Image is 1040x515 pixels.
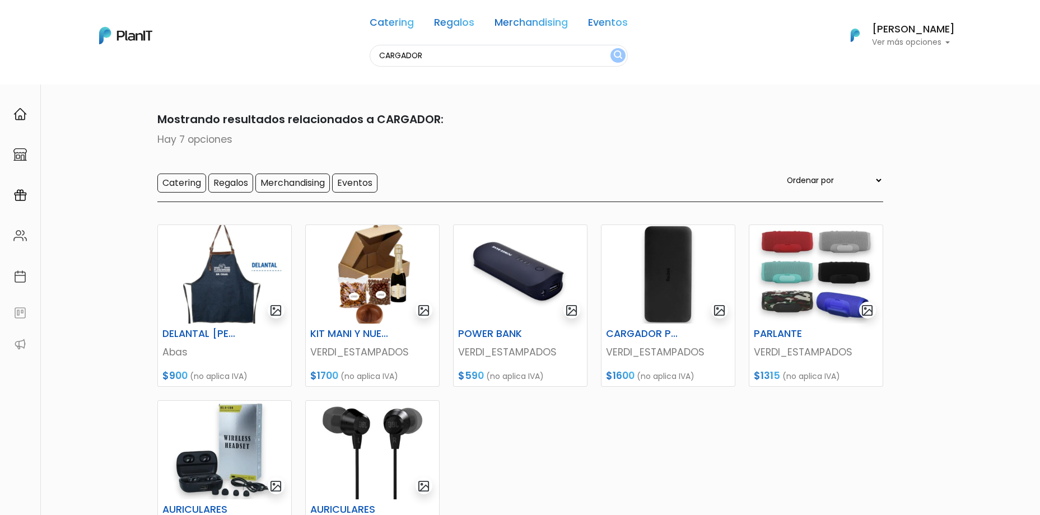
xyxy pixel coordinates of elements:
input: Eventos [332,174,377,193]
span: (no aplica IVA) [637,371,694,382]
input: Merchandising [255,174,330,193]
img: people-662611757002400ad9ed0e3c099ab2801c6687ba6c219adb57efc949bc21e19d.svg [13,229,27,242]
img: calendar-87d922413cdce8b2cf7b7f5f62616a5cf9e4887200fb71536465627b3292af00.svg [13,270,27,283]
span: (no aplica IVA) [486,371,544,382]
span: $1700 [310,369,338,382]
button: PlanIt Logo [PERSON_NAME] Ver más opciones [836,21,955,50]
a: Regalos [434,18,474,31]
img: gallery-light [417,304,430,317]
a: gallery-light CARGADOR POWER BANK VERDI_ESTAMPADOS $1600 (no aplica IVA) [601,224,735,387]
input: Regalos [208,174,253,193]
span: $1315 [754,369,780,382]
img: gallery-light [565,304,578,317]
a: gallery-light PARLANTE VERDI_ESTAMPADOS $1315 (no aplica IVA) [749,224,883,387]
p: VERDI_ESTAMPADOS [606,345,730,359]
img: gallery-light [269,304,282,317]
span: (no aplica IVA) [782,371,840,382]
img: gallery-light [269,480,282,493]
p: VERDI_ESTAMPADOS [310,345,435,359]
h6: [PERSON_NAME] [872,25,955,35]
img: PlanIt Logo [843,23,868,48]
span: $900 [162,369,188,382]
h6: KIT MANI Y NUECES [304,328,395,340]
p: Ver más opciones [872,39,955,46]
span: $1600 [606,369,635,382]
img: marketplace-4ceaa7011d94191e9ded77b95e3339b90024bf715f7c57f8cf31f2d8c509eaba.svg [13,148,27,161]
a: Merchandising [495,18,568,31]
img: gallery-light [861,304,874,317]
img: feedback-78b5a0c8f98aac82b08bfc38622c3050aee476f2c9584af64705fc4e61158814.svg [13,306,27,320]
img: thumb_Captura_de_pantalla_2024-08-21_122816.png [454,225,587,324]
img: thumb_2000___2000-Photoroom_-_2024-09-26T151445.129.jpg [158,401,291,499]
a: gallery-light POWER BANK VERDI_ESTAMPADOS $590 (no aplica IVA) [453,224,587,387]
img: search_button-432b6d5273f82d61273b3651a40e1bd1b912527efae98b1b7a1b2c0702e16a8d.svg [614,50,622,61]
h6: DELANTAL [PERSON_NAME] [156,328,248,340]
img: campaigns-02234683943229c281be62815700db0a1741e53638e28bf9629b52c665b00959.svg [13,189,27,202]
input: Buscá regalos, desayunos, y más [370,45,628,67]
img: gallery-light [417,480,430,493]
span: (no aplica IVA) [341,371,398,382]
img: thumb_2000___2000-Photoroom_-_2024-09-25T163418.722.jpg [601,225,735,324]
a: gallery-light KIT MANI Y NUECES VERDI_ESTAMPADOS $1700 (no aplica IVA) [305,224,440,387]
img: PlanIt Logo [99,27,152,44]
img: partners-52edf745621dab592f3b2c58e3bca9d71375a7ef29c3b500c9f145b62cc070d4.svg [13,338,27,351]
a: Catering [370,18,414,31]
img: gallery-light [713,304,726,317]
a: Eventos [588,18,628,31]
p: Hay 7 opciones [157,132,883,147]
p: VERDI_ESTAMPADOS [754,345,878,359]
h6: CARGADOR POWER BANK [599,328,691,340]
img: thumb_Dise%C3%B1o_sin_t%C3%ADtulo_-_2024-11-19T142720.061.png [158,225,291,324]
img: thumb_Dise%C3%B1o_sin_t%C3%ADtulo_-_2024-11-19T125509.198.png [306,225,439,324]
h6: PARLANTE [747,328,839,340]
a: gallery-light DELANTAL [PERSON_NAME] Abas $900 (no aplica IVA) [157,224,292,387]
h6: POWER BANK [451,328,543,340]
input: Catering [157,174,206,193]
p: Mostrando resultados relacionados a CARGADOR: [157,111,883,128]
img: home-e721727adea9d79c4d83392d1f703f7f8bce08238fde08b1acbfd93340b81755.svg [13,107,27,121]
span: (no aplica IVA) [190,371,248,382]
p: Abas [162,345,287,359]
img: thumb_2000___2000-Photoroom_-_2024-09-26T152218.171.jpg [306,401,439,499]
p: VERDI_ESTAMPADOS [458,345,582,359]
span: $590 [458,369,484,382]
img: thumb_2000___2000-Photoroom_-_2024-09-26T150532.072.jpg [749,225,883,324]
